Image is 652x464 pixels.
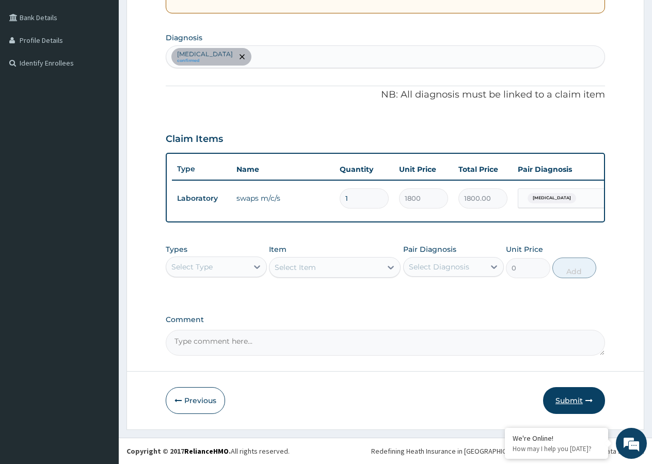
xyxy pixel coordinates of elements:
th: Total Price [453,159,513,180]
p: How may I help you today? [513,444,600,453]
label: Comment [166,315,605,324]
label: Unit Price [506,244,543,254]
button: Previous [166,387,225,414]
p: NB: All diagnosis must be linked to a claim item [166,88,605,102]
img: d_794563401_company_1708531726252_794563401 [19,52,42,77]
td: Laboratory [172,189,231,208]
span: remove selection option [237,52,247,61]
th: Type [172,159,231,179]
span: [MEDICAL_DATA] [528,193,576,203]
small: confirmed [177,58,233,63]
th: Name [231,159,335,180]
td: swaps m/c/s [231,188,335,209]
th: Pair Diagnosis [513,159,626,180]
div: Redefining Heath Insurance in [GEOGRAPHIC_DATA] using Telemedicine and Data Science! [371,446,644,456]
button: Submit [543,387,605,414]
textarea: Type your message and hit 'Enter' [5,282,197,318]
div: Minimize live chat window [169,5,194,30]
th: Unit Price [394,159,453,180]
button: Add [552,258,596,278]
label: Diagnosis [166,33,202,43]
p: [MEDICAL_DATA] [177,50,233,58]
div: Select Type [171,262,213,272]
div: We're Online! [513,434,600,443]
label: Item [269,244,287,254]
div: Select Diagnosis [409,262,469,272]
footer: All rights reserved. [119,438,652,464]
strong: Copyright © 2017 . [126,446,231,456]
a: RelianceHMO [184,446,229,456]
h3: Claim Items [166,134,223,145]
th: Quantity [335,159,394,180]
span: We're online! [60,130,142,234]
label: Pair Diagnosis [403,244,456,254]
label: Types [166,245,187,254]
div: Chat with us now [54,58,173,71]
